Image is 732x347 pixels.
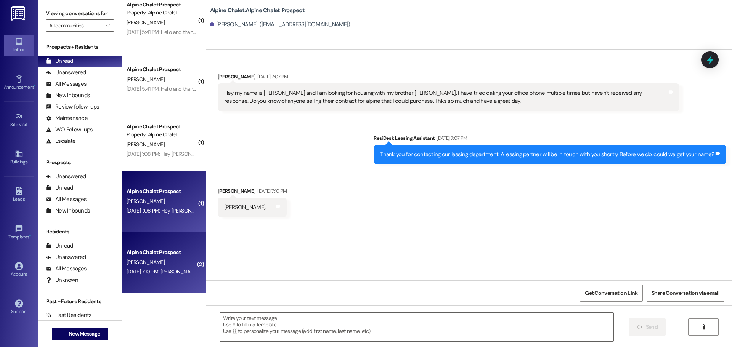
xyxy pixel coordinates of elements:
button: New Message [52,328,108,340]
span: [PERSON_NAME] [127,198,165,205]
div: Property: Alpine Chalet [127,131,197,139]
div: Unread [46,184,73,192]
i:  [106,22,110,29]
div: Review follow-ups [46,103,99,111]
i:  [701,324,706,330]
div: Prospects + Residents [38,43,122,51]
div: All Messages [46,195,87,203]
div: [PERSON_NAME]. [224,203,266,211]
div: Alpine Chalet Prospect [127,123,197,131]
div: [DATE] 1:08 PM: Hey [PERSON_NAME] got a text message that says my refund check is available to pi... [127,207,459,214]
div: Past Residents [46,311,92,319]
div: Alpine Chalet Prospect [127,1,197,9]
div: [DATE] 7:07 PM [255,73,288,81]
a: Inbox [4,35,34,56]
div: [DATE] 7:10 PM [255,187,287,195]
div: [DATE] 5:41 PM: Hello and thank you for contacting Rexburg Housing. You have reached us after hou... [127,29,658,35]
a: Account [4,260,34,280]
span: • [27,121,29,126]
input: All communities [49,19,102,32]
div: All Messages [46,265,87,273]
a: Site Visit • [4,110,34,131]
div: Unknown [46,276,78,284]
div: Unread [46,57,73,65]
button: Share Conversation via email [647,285,724,302]
div: [PERSON_NAME] [218,187,287,198]
div: Alpine Chalet Prospect [127,187,197,195]
img: ResiDesk Logo [11,6,27,21]
div: [DATE] 5:41 PM: Hello and thank you for contacting Rexburg Housing. You have reached us after hou... [127,85,658,92]
a: Leads [4,185,34,205]
i:  [60,331,66,337]
a: Support [4,297,34,318]
div: ResiDesk Leasing Assistant [374,134,726,145]
span: Get Conversation Link [585,289,637,297]
div: [DATE] 1:08 PM: Hey [PERSON_NAME] got a text message that says my refund check is available to pi... [127,150,459,157]
button: Get Conversation Link [580,285,642,302]
label: Viewing conversations for [46,8,114,19]
span: New Message [69,330,100,338]
a: Buildings [4,147,34,168]
div: Thank you for contacting our leasing department. A leasing partner will be in touch with you shor... [380,150,714,158]
div: [PERSON_NAME]. ([EMAIL_ADDRESS][DOMAIN_NAME]) [210,21,350,29]
span: [PERSON_NAME] [127,76,165,83]
div: [DATE] 7:07 PM [435,134,467,142]
div: New Inbounds [46,207,90,215]
span: Send [646,323,658,331]
div: Alpine Chalet Prospect [127,66,197,74]
div: All Messages [46,80,87,88]
div: New Inbounds [46,91,90,99]
div: Escalate [46,137,75,145]
span: • [29,233,30,238]
span: [PERSON_NAME] [127,19,165,26]
div: Past + Future Residents [38,297,122,305]
span: Share Conversation via email [652,289,719,297]
i:  [637,324,642,330]
a: Templates • [4,222,34,243]
div: Property: Alpine Chalet [127,9,197,17]
div: [PERSON_NAME] [218,73,679,83]
div: Alpine Chalet Prospect [127,248,197,256]
div: Unanswered [46,173,86,181]
div: Residents [38,228,122,236]
button: Send [629,318,666,336]
div: WO Follow-ups [46,126,93,134]
span: [PERSON_NAME] [127,141,165,148]
div: Maintenance [46,114,88,122]
div: Hey my name is [PERSON_NAME] and I am looking for housing with my brother [PERSON_NAME]. I have t... [224,89,667,106]
div: [DATE] 7:10 PM: [PERSON_NAME]. [127,268,199,275]
span: [PERSON_NAME] [127,259,165,265]
div: Unread [46,242,73,250]
div: Unanswered [46,69,86,77]
b: Alpine Chalet: Alpine Chalet Prospect [210,6,305,14]
div: Prospects [38,158,122,166]
div: Unanswered [46,253,86,261]
span: • [34,83,35,89]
